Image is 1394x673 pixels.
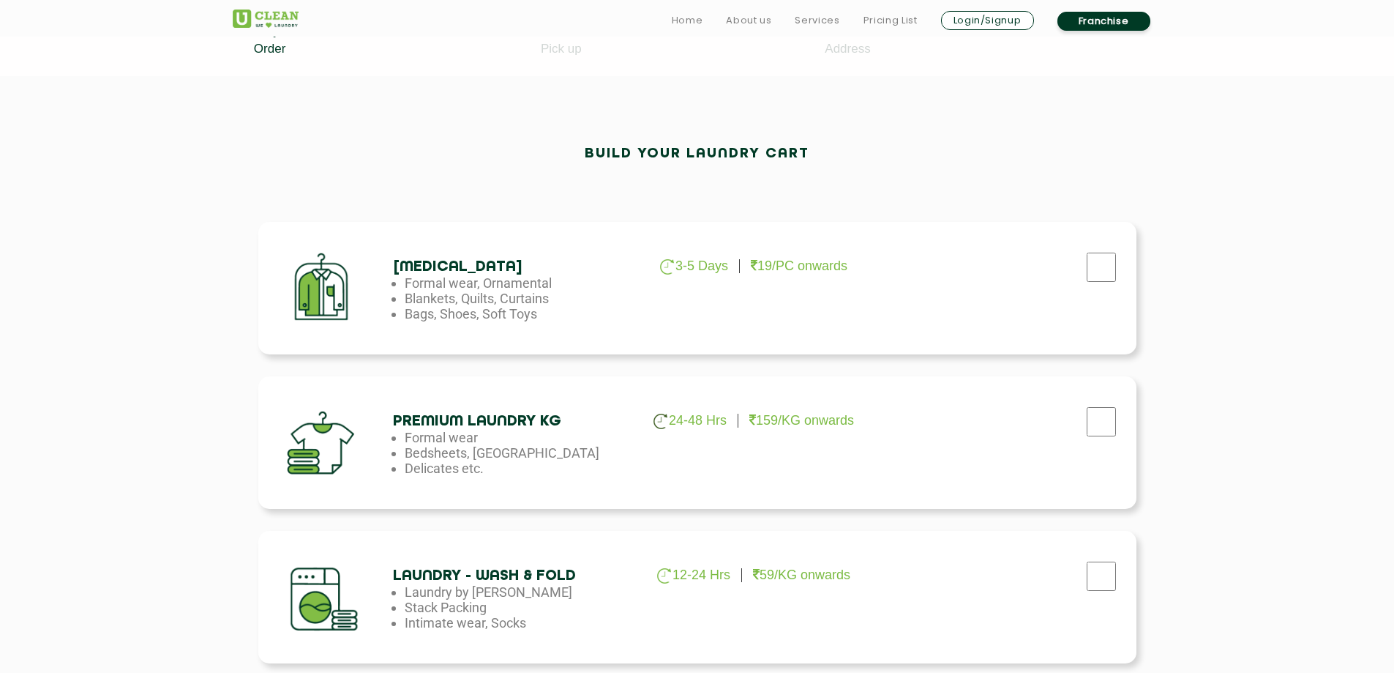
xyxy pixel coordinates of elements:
li: Formal wear, Ornamental [405,275,642,291]
p: 24-48 Hrs [653,413,727,429]
li: Intimate wear, Socks [405,615,642,631]
li: Delicates etc. [405,461,642,476]
p: 59/KG onwards [753,568,850,583]
a: Pricing List [863,12,918,29]
p: Build your Order [242,23,298,58]
img: clock_g.png [653,414,667,429]
img: clock_g.png [660,259,674,275]
h4: [MEDICAL_DATA] [393,259,630,275]
p: 19/PC onwards [751,259,847,274]
p: Schedule Pick up [535,23,587,58]
img: UClean Laundry and Dry Cleaning [233,10,299,28]
li: Stack Packing [405,600,642,615]
img: clock_g.png [657,568,671,584]
a: Franchise [1057,12,1150,31]
li: Bags, Shoes, Soft Toys [405,306,642,321]
p: 159/KG onwards [749,413,854,428]
h2: Build your laundry cart [585,146,809,162]
a: Services [795,12,839,29]
h4: Laundry - Wash & Fold [393,568,630,584]
p: Choose Address [825,23,870,58]
li: Formal wear [405,430,642,445]
h4: Premium Laundry Kg [393,413,630,430]
li: Laundry by [PERSON_NAME] [405,584,642,600]
a: About us [726,12,771,29]
a: Home [672,12,703,29]
li: Blankets, Quilts, Curtains [405,291,642,306]
a: Login/Signup [941,11,1034,30]
p: 12-24 Hrs [657,568,730,584]
p: 3-5 Days [660,259,728,275]
li: Bedsheets, [GEOGRAPHIC_DATA] [405,445,642,461]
